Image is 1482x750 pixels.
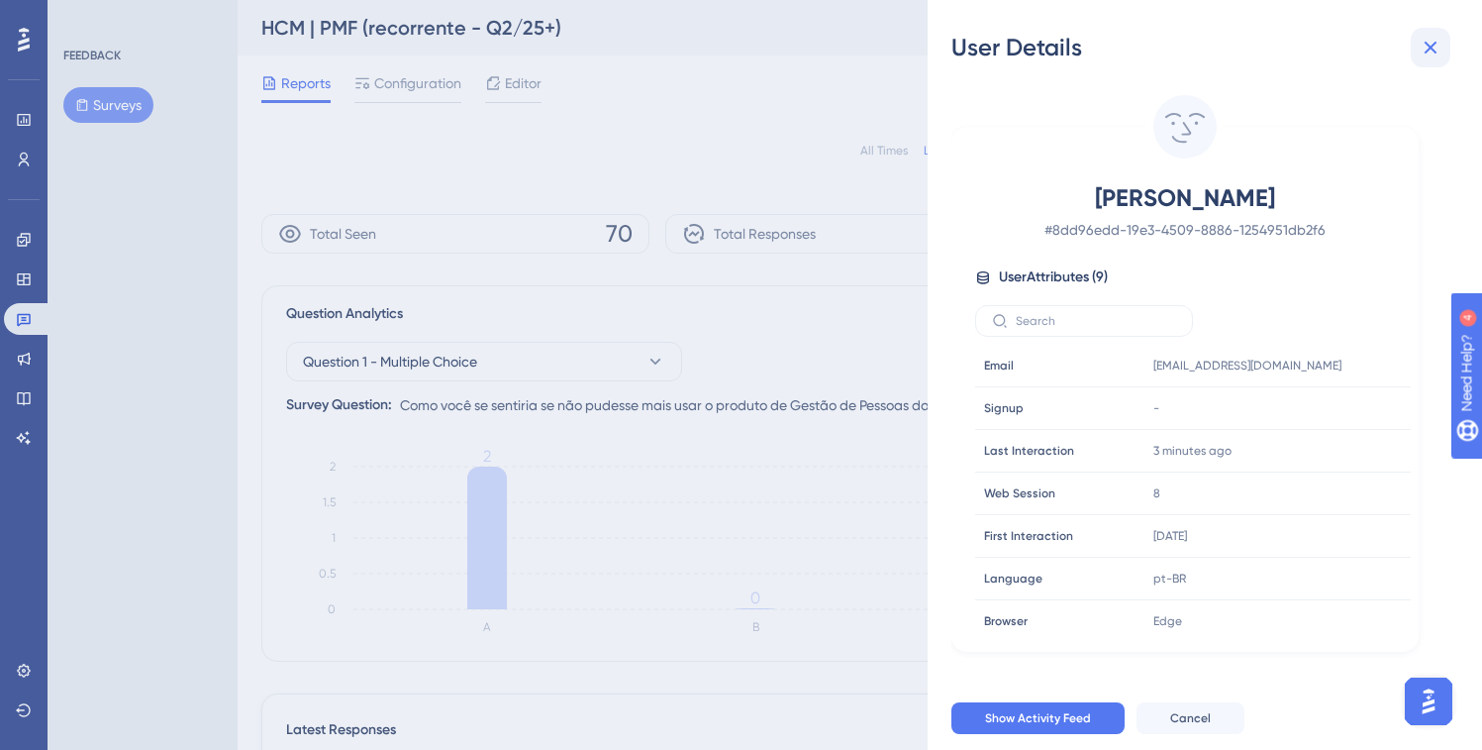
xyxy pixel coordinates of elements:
[984,443,1074,459] span: Last Interaction
[1153,571,1186,587] span: pt-BR
[984,528,1073,544] span: First Interaction
[1153,444,1232,458] time: 3 minutes ago
[999,266,1108,289] span: User Attributes ( 9 )
[1153,529,1187,543] time: [DATE]
[1153,485,1160,501] span: 8
[1153,358,1341,374] span: [EMAIL_ADDRESS][DOMAIN_NAME]
[1399,672,1458,731] iframe: UserGuiding AI Assistant Launcher
[1153,613,1182,629] span: Edge
[1011,218,1359,242] span: # 8dd96edd-19e3-4509-8886-1254951db2f6
[984,571,1042,587] span: Language
[951,32,1458,63] div: User Details
[984,358,1014,374] span: Email
[984,400,1024,416] span: Signup
[984,613,1028,629] span: Browser
[951,702,1125,734] button: Show Activity Feed
[984,485,1055,501] span: Web Session
[1153,400,1159,416] span: -
[1136,702,1244,734] button: Cancel
[1011,182,1359,214] span: [PERSON_NAME]
[985,710,1091,726] span: Show Activity Feed
[1016,314,1176,328] input: Search
[47,5,124,29] span: Need Help?
[1170,710,1211,726] span: Cancel
[138,10,144,26] div: 4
